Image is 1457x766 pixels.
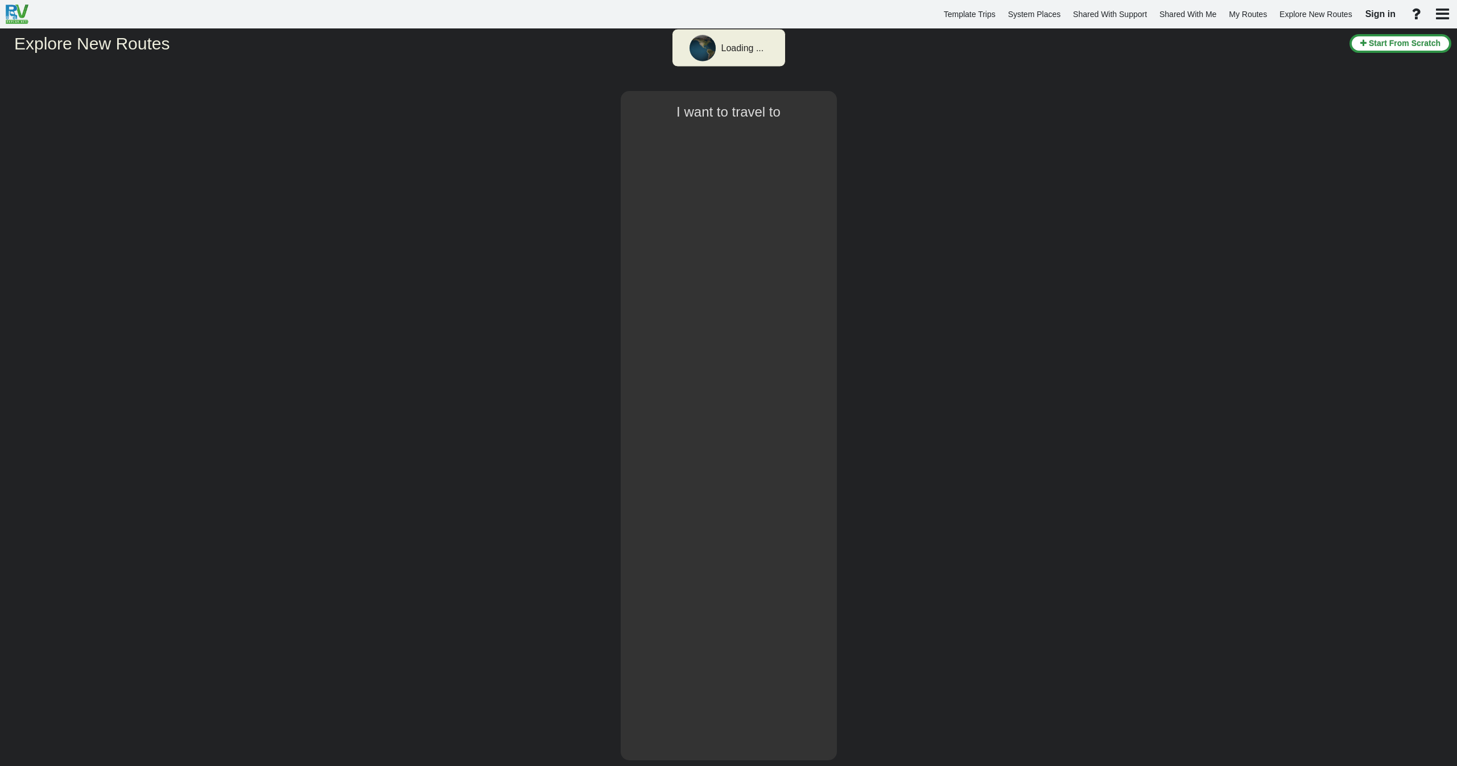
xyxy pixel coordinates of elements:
a: Template Trips [939,3,1001,26]
span: Sign in [1365,9,1396,19]
a: My Routes [1224,3,1272,26]
span: Start From Scratch [1369,39,1441,48]
span: Explore New Routes [1279,10,1352,19]
a: Explore New Routes [1274,3,1357,26]
img: RvPlanetLogo.png [6,5,28,24]
a: Shared With Me [1154,3,1221,26]
span: Shared With Support [1073,10,1147,19]
span: System Places [1008,10,1061,19]
div: Loading ... [721,42,764,55]
span: My Routes [1229,10,1267,19]
a: Sign in [1360,2,1401,26]
span: I want to travel to [676,104,781,119]
button: Start From Scratch [1349,34,1451,53]
a: Shared With Support [1068,3,1152,26]
h2: Explore New Routes [14,34,1341,53]
a: System Places [1003,3,1066,26]
span: Template Trips [944,10,996,19]
span: Shared With Me [1159,10,1216,19]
